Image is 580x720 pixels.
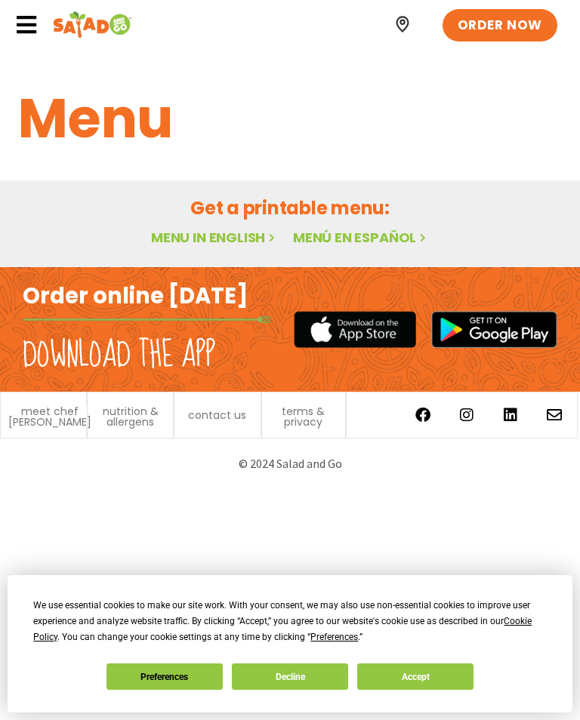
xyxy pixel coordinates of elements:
h2: Order online [DATE] [23,282,248,311]
button: Accept [357,663,474,690]
h1: Menu [18,78,562,159]
img: appstore [294,309,416,349]
h2: Download the app [23,334,215,377]
img: Header logo [53,10,132,40]
a: Menu in English [151,228,278,247]
a: ORDER NOW [443,9,557,42]
div: Cookie Consent Prompt [8,575,572,712]
span: ORDER NOW [458,17,542,35]
a: contact us [188,410,246,420]
button: Decline [232,663,348,690]
button: Preferences [106,663,223,690]
a: nutrition & allergens [95,406,165,427]
a: terms & privacy [270,406,338,427]
a: meet chef [PERSON_NAME] [8,406,91,427]
a: Menú en español [293,228,429,247]
span: Preferences [310,632,358,642]
div: We use essential cookies to make our site work. With your consent, we may also use non-essential ... [33,598,546,645]
h2: Get a printable menu: [18,195,562,221]
img: google_play [431,311,557,348]
p: © 2024 Salad and Go [15,454,565,474]
img: fork [23,316,271,323]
